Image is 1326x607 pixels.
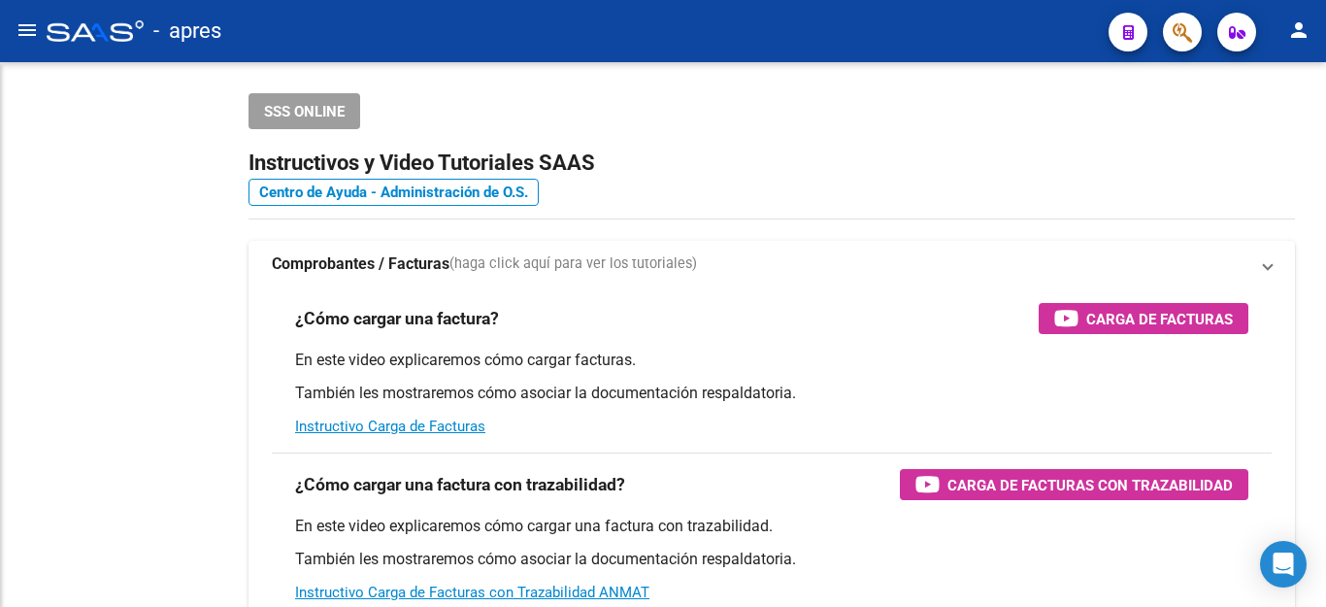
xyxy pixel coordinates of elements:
span: Carga de Facturas [1086,307,1233,331]
h3: ¿Cómo cargar una factura con trazabilidad? [295,471,625,498]
a: Instructivo Carga de Facturas [295,418,485,435]
span: - apres [153,10,221,52]
mat-icon: person [1287,18,1310,42]
p: En este video explicaremos cómo cargar una factura con trazabilidad. [295,516,1248,537]
a: Instructivo Carga de Facturas con Trazabilidad ANMAT [295,584,649,601]
mat-expansion-panel-header: Comprobantes / Facturas(haga click aquí para ver los tutoriales) [249,241,1295,287]
span: Carga de Facturas con Trazabilidad [947,473,1233,497]
p: También les mostraremos cómo asociar la documentación respaldatoria. [295,549,1248,570]
mat-icon: menu [16,18,39,42]
a: Centro de Ayuda - Administración de O.S. [249,179,539,206]
h2: Instructivos y Video Tutoriales SAAS [249,145,1295,182]
div: Open Intercom Messenger [1260,541,1307,588]
h3: ¿Cómo cargar una factura? [295,305,499,332]
p: En este video explicaremos cómo cargar facturas. [295,350,1248,371]
span: (haga click aquí para ver los tutoriales) [449,253,697,275]
button: Carga de Facturas con Trazabilidad [900,469,1248,500]
strong: Comprobantes / Facturas [272,253,449,275]
p: También les mostraremos cómo asociar la documentación respaldatoria. [295,383,1248,404]
span: SSS ONLINE [264,103,345,120]
button: Carga de Facturas [1039,303,1248,334]
button: SSS ONLINE [249,93,360,129]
